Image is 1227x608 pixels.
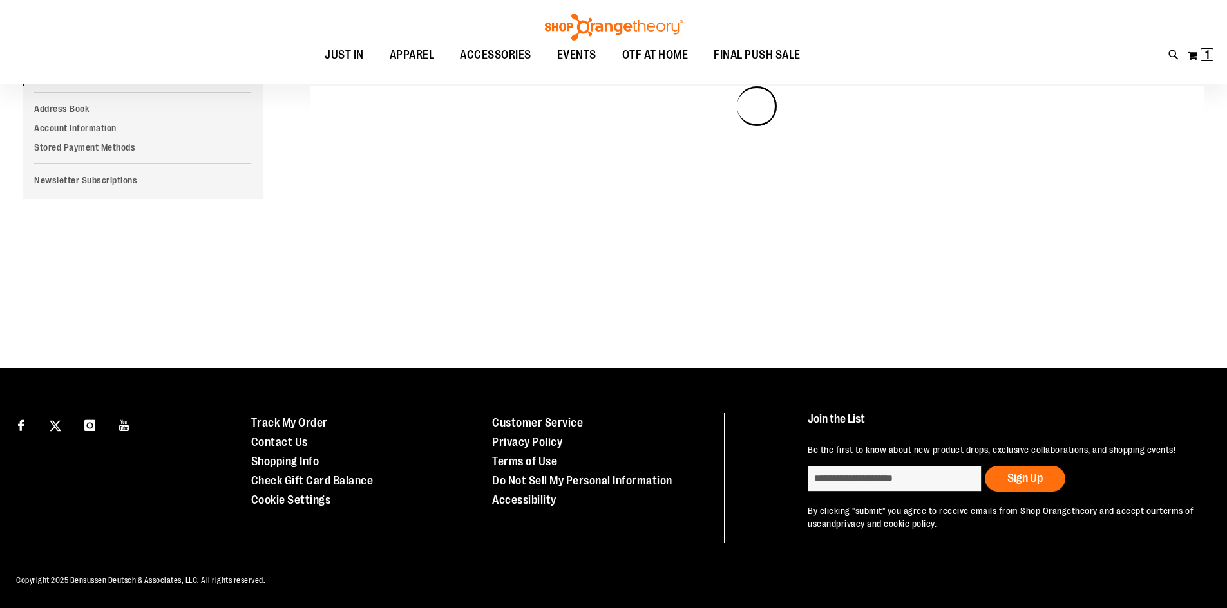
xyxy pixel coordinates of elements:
[808,504,1197,530] p: By clicking "submit" you agree to receive emails from Shop Orangetheory and accept our and
[113,413,136,436] a: Visit our Youtube page
[1007,472,1043,484] span: Sign Up
[701,41,813,70] a: FINAL PUSH SALE
[251,474,374,487] a: Check Gift Card Balance
[447,41,544,70] a: ACCESSORIES
[492,416,583,429] a: Customer Service
[808,466,982,492] input: enter email
[492,436,562,448] a: Privacy Policy
[390,41,435,69] span: APPAREL
[251,436,308,448] a: Contact Us
[23,99,263,118] a: Address Book
[79,413,101,436] a: Visit our Instagram page
[544,41,609,70] a: EVENTS
[16,576,265,585] span: Copyright 2025 Bensussen Deutsch & Associates, LLC. All rights reserved.
[557,41,596,69] span: EVENTS
[460,41,531,69] span: ACCESSORIES
[622,41,689,69] span: OTF AT HOME
[251,493,331,506] a: Cookie Settings
[1205,48,1210,61] span: 1
[23,170,263,190] a: Newsletter Subscriptions
[312,41,377,70] a: JUST IN
[492,455,557,468] a: Terms of Use
[985,466,1065,492] button: Sign Up
[543,14,685,41] img: Shop Orangetheory
[10,413,32,436] a: Visit our Facebook page
[808,443,1197,456] p: Be the first to know about new product drops, exclusive collaborations, and shopping events!
[325,41,364,69] span: JUST IN
[808,413,1197,437] h4: Join the List
[714,41,801,69] span: FINAL PUSH SALE
[492,474,672,487] a: Do Not Sell My Personal Information
[23,118,263,138] a: Account Information
[251,416,328,429] a: Track My Order
[836,519,937,529] a: privacy and cookie policy.
[808,506,1194,529] a: terms of use
[492,493,556,506] a: Accessibility
[50,420,61,432] img: Twitter
[377,41,448,70] a: APPAREL
[251,455,319,468] a: Shopping Info
[44,413,67,436] a: Visit our X page
[23,138,263,157] a: Stored Payment Methods
[609,41,701,70] a: OTF AT HOME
